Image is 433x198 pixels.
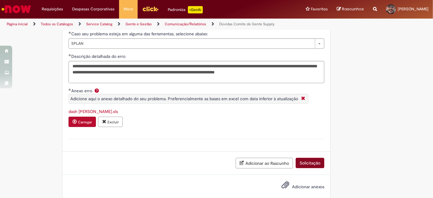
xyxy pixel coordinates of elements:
[311,6,328,12] span: Favoritos
[71,88,93,94] span: Anexo erro
[70,96,298,101] span: Adicione aqui o anexo detalhado do seu problema. Preferencialmente as bases em excel com data inf...
[7,22,28,27] a: Página inicial
[124,6,133,12] span: More
[71,39,312,48] span: SPLAN
[1,3,32,15] img: ServiceNow
[98,117,123,127] button: Excluir anexo dash pedro henrique.xls
[42,6,63,12] span: Requisições
[280,179,291,193] button: Adicionar anexos
[188,6,203,13] p: +GenAi
[71,31,209,37] span: Caso seu problema esteja em alguma das ferramentas, selecione abaixo:
[168,6,203,13] div: Padroniza
[69,31,71,34] span: Obrigatório Preenchido
[300,96,307,102] i: Fechar More information Por question_anexo_erro
[69,61,324,83] textarea: Descrição detalhada do erro
[72,6,114,12] span: Despesas Corporativas
[69,88,71,91] span: Obrigatório Preenchido
[219,22,275,27] a: Dúvidas Comite de Gente Supply
[5,19,284,30] ul: Trilhas de página
[71,54,127,59] span: Descrição detalhada do erro
[69,117,96,127] button: Carregar anexo de Anexo erro Required
[78,120,92,125] small: Carregar
[107,120,119,125] small: Excluir
[337,6,364,12] a: Rascunhos
[69,54,71,56] span: Obrigatório Preenchido
[69,109,118,114] a: Download de dash pedro henrique.xls
[296,158,324,168] button: Solicitação
[142,4,159,13] img: click_logo_yellow_360x200.png
[93,88,100,93] span: Ajuda para Anexo erro
[236,158,293,168] button: Adicionar ao Rascunho
[125,22,152,27] a: Gente e Gestão
[41,22,73,27] a: Todos os Catálogos
[398,6,428,12] span: [PERSON_NAME]
[165,22,206,27] a: Comunicação/Relatórios
[342,6,364,12] span: Rascunhos
[292,184,324,189] span: Adicionar anexos
[86,22,112,27] a: Service Catalog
